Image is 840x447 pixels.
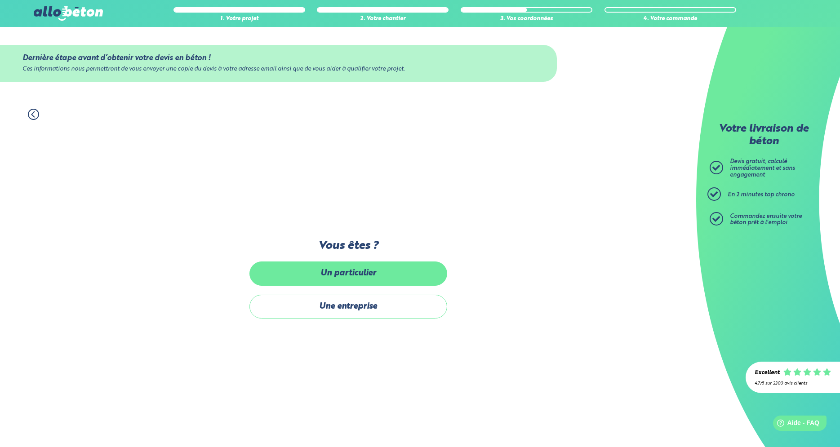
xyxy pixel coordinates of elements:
[22,54,535,62] div: Dernière étape avant d’obtenir votre devis en béton !
[249,295,447,319] label: Une entreprise
[755,370,780,376] div: Excellent
[249,261,447,285] label: Un particulier
[760,412,830,437] iframe: Help widget launcher
[730,213,802,226] span: Commandez ensuite votre béton prêt à l'emploi
[317,16,449,22] div: 2. Votre chantier
[730,159,795,177] span: Devis gratuit, calculé immédiatement et sans engagement
[604,16,736,22] div: 4. Votre commande
[34,6,103,21] img: allobéton
[728,192,795,198] span: En 2 minutes top chrono
[249,239,447,252] label: Vous êtes ?
[755,381,831,386] div: 4.7/5 sur 2300 avis clients
[712,123,815,148] p: Votre livraison de béton
[173,16,305,22] div: 1. Votre projet
[22,66,535,73] div: Ces informations nous permettront de vous envoyer une copie du devis à votre adresse email ainsi ...
[461,16,592,22] div: 3. Vos coordonnées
